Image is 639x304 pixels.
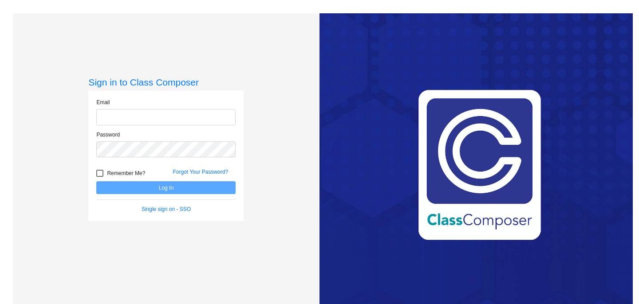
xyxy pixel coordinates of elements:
span: Remember Me? [107,168,145,179]
h3: Sign in to Class Composer [88,77,244,88]
label: Email [96,98,110,106]
a: Forgot Your Password? [173,169,228,175]
button: Log In [96,181,236,194]
a: Single sign on - SSO [142,206,191,212]
label: Password [96,131,120,139]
